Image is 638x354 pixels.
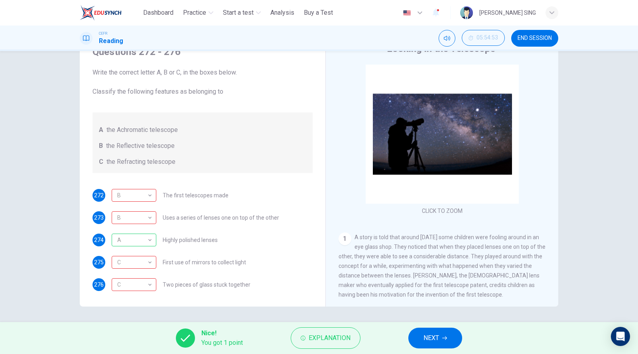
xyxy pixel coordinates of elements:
[220,6,264,20] button: Start a test
[143,8,173,18] span: Dashboard
[339,234,545,298] span: A story is told that around [DATE] some children were fooling around in an eye glass shop. They n...
[106,157,175,167] span: the Refracting telescope
[477,35,498,41] span: 05:54:53
[140,6,177,20] button: Dashboard
[106,141,175,151] span: the Reflective telescope
[267,6,297,20] button: Analysis
[80,5,140,21] a: ELTC logo
[112,278,156,291] div: A
[460,6,473,19] img: Profile picture
[183,8,206,18] span: Practice
[511,30,558,47] button: END SESSION
[99,125,103,135] span: A
[223,8,254,18] span: Start a test
[402,10,412,16] img: en
[94,260,104,265] span: 275
[80,5,122,21] img: ELTC logo
[163,193,228,198] span: The first telescopes made
[163,237,218,243] span: Highly polished lenses
[462,30,505,47] div: Hide
[99,157,103,167] span: C
[201,338,243,348] span: You got 1 point
[339,232,351,245] div: 1
[291,327,360,349] button: Explanation
[201,328,243,338] span: Nice!
[99,141,103,151] span: B
[99,36,123,46] h1: Reading
[518,35,552,41] span: END SESSION
[309,332,351,344] span: Explanation
[462,30,505,46] button: 05:54:53
[94,193,104,198] span: 272
[423,332,439,344] span: NEXT
[270,8,294,18] span: Analysis
[163,215,279,220] span: Uses a series of lenses one on top of the other
[180,6,217,20] button: Practice
[163,282,250,287] span: Two pieces of glass stuck together
[112,234,156,246] div: A
[99,31,107,36] span: CEFR
[94,237,104,243] span: 274
[112,189,156,202] div: C
[106,125,178,135] span: the Achromatic telescope
[163,260,246,265] span: First use of mirrors to collect light
[112,211,156,224] div: C
[479,8,536,18] div: [PERSON_NAME] SING
[112,251,154,274] div: C
[112,184,154,207] div: B
[304,8,333,18] span: Buy a Test
[611,327,630,346] div: Open Intercom Messenger
[112,229,154,252] div: A
[408,328,462,348] button: NEXT
[94,215,104,220] span: 273
[93,68,313,96] span: Write the correct letter A, B or C, in the boxes below. Classify the following features as belong...
[112,256,156,269] div: B
[112,273,154,296] div: C
[93,45,313,58] h4: Questions 272 - 276
[301,6,336,20] button: Buy a Test
[439,30,455,47] div: Mute
[112,206,154,229] div: B
[94,282,104,287] span: 276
